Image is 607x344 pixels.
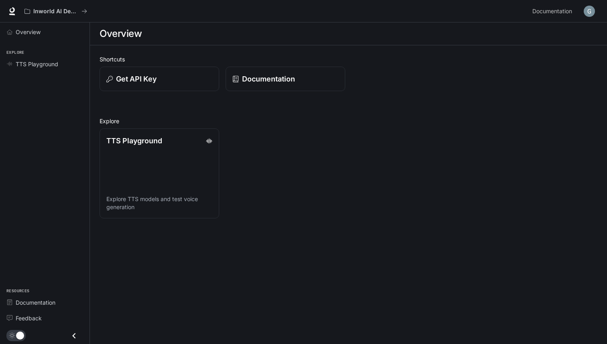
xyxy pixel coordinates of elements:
span: Feedback [16,314,42,322]
p: Explore TTS models and test voice generation [106,195,212,211]
span: Documentation [532,6,572,16]
a: TTS PlaygroundExplore TTS models and test voice generation [100,128,219,218]
span: Dark mode toggle [16,331,24,340]
img: User avatar [584,6,595,17]
span: Documentation [16,298,55,307]
button: Get API Key [100,67,219,91]
h2: Shortcuts [100,55,597,63]
p: Get API Key [116,73,157,84]
a: Documentation [226,67,345,91]
a: Feedback [3,311,86,325]
span: Overview [16,28,41,36]
p: Inworld AI Demos [33,8,78,15]
p: Documentation [242,73,295,84]
button: User avatar [581,3,597,19]
h1: Overview [100,26,142,42]
button: Close drawer [65,328,83,344]
button: All workspaces [21,3,91,19]
a: TTS Playground [3,57,86,71]
span: TTS Playground [16,60,58,68]
p: TTS Playground [106,135,162,146]
a: Documentation [529,3,578,19]
a: Overview [3,25,86,39]
h2: Explore [100,117,597,125]
a: Documentation [3,295,86,309]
